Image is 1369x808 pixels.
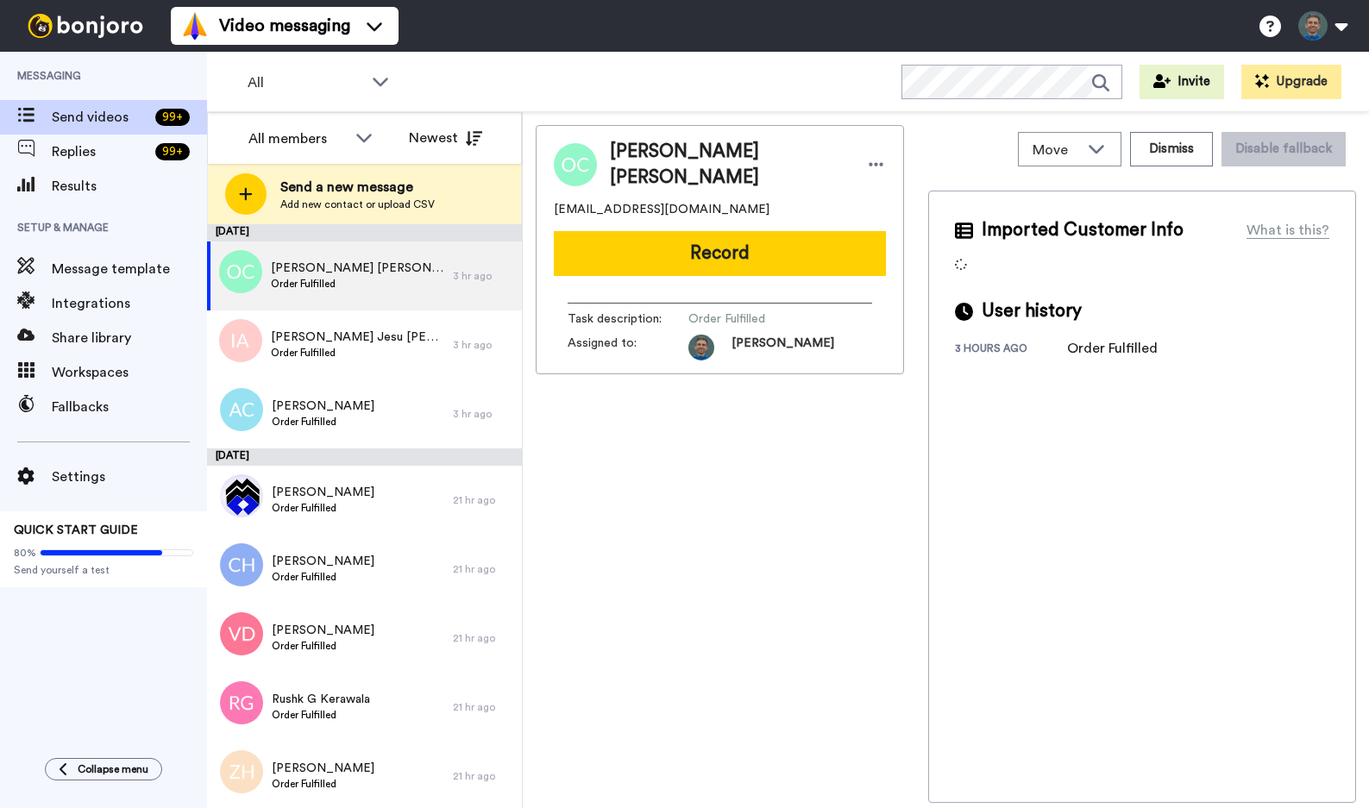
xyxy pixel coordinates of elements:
span: [EMAIL_ADDRESS][DOMAIN_NAME] [554,201,769,218]
span: Order Fulfilled [688,310,852,328]
img: ac.png [220,388,263,431]
span: Add new contact or upload CSV [280,197,435,211]
div: 3 hr ago [453,269,513,283]
div: 21 hr ago [453,769,513,783]
span: Order Fulfilled [271,346,444,360]
span: Message template [52,259,207,279]
span: Integrations [52,293,207,314]
span: [PERSON_NAME] [272,553,374,570]
div: [DATE] [207,224,522,241]
button: Record [554,231,886,276]
span: Imported Customer Info [982,217,1184,243]
div: 99 + [155,109,190,126]
img: Image of Octav Chiritescu Crisan [554,143,597,186]
span: Order Fulfilled [272,708,370,722]
div: 21 hr ago [453,493,513,507]
img: bj-logo-header-white.svg [21,14,150,38]
img: vm-color.svg [181,12,209,40]
div: 3 hours ago [955,341,1067,359]
span: Order Fulfilled [272,639,374,653]
img: rg.png [220,681,263,724]
span: Rushk G Kerawala [272,691,370,708]
span: Send a new message [280,177,435,197]
img: zh.png [220,750,263,793]
button: Dismiss [1130,132,1213,166]
img: 5bb1e815-686f-4439-94a1-586cfe981732-1674125460.jpg [688,335,714,360]
span: Send yourself a test [14,563,193,577]
span: Move [1033,140,1079,160]
span: [PERSON_NAME] Jesu [PERSON_NAME] [271,329,444,346]
span: Send videos [52,107,148,128]
span: [PERSON_NAME] [272,484,374,501]
span: User history [982,298,1082,324]
div: What is this? [1247,220,1329,241]
button: Invite [1140,65,1224,99]
span: Fallbacks [52,397,207,417]
span: Task description : [568,310,688,328]
span: Collapse menu [78,762,148,776]
span: Order Fulfilled [272,777,374,791]
button: Upgrade [1241,65,1341,99]
img: ia.png [219,319,262,362]
div: 21 hr ago [453,631,513,645]
button: Newest [396,121,495,155]
span: Results [52,176,207,197]
div: 99 + [155,143,190,160]
span: [PERSON_NAME] [272,398,374,415]
div: [DATE] [207,448,522,466]
div: 21 hr ago [453,562,513,576]
span: Assigned to: [568,335,688,360]
span: QUICK START GUIDE [14,524,138,536]
span: [PERSON_NAME] [PERSON_NAME] [271,260,444,277]
span: [PERSON_NAME] [PERSON_NAME] [610,139,849,191]
button: Disable fallback [1221,132,1346,166]
span: Order Fulfilled [272,415,374,429]
img: ch.png [220,543,263,586]
span: Order Fulfilled [272,501,374,515]
span: Settings [52,467,207,487]
span: Video messaging [219,14,350,38]
span: Share library [52,328,207,348]
div: 3 hr ago [453,407,513,421]
span: Order Fulfilled [271,277,444,291]
span: All [248,72,363,93]
img: oc.png [219,250,262,293]
div: 21 hr ago [453,700,513,714]
img: vd.png [220,612,263,655]
button: Collapse menu [45,758,162,780]
img: 8f5cf2e9-56af-468c-b848-8090c82e36f2.jpg [220,474,263,517]
div: 3 hr ago [453,338,513,352]
span: [PERSON_NAME] [272,760,374,777]
div: All members [248,128,347,149]
span: Workspaces [52,362,207,383]
span: 80% [14,546,36,560]
span: [PERSON_NAME] [272,622,374,639]
span: Replies [52,141,148,162]
span: [PERSON_NAME] [732,335,834,360]
span: Order Fulfilled [272,570,374,584]
div: Order Fulfilled [1067,338,1158,359]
